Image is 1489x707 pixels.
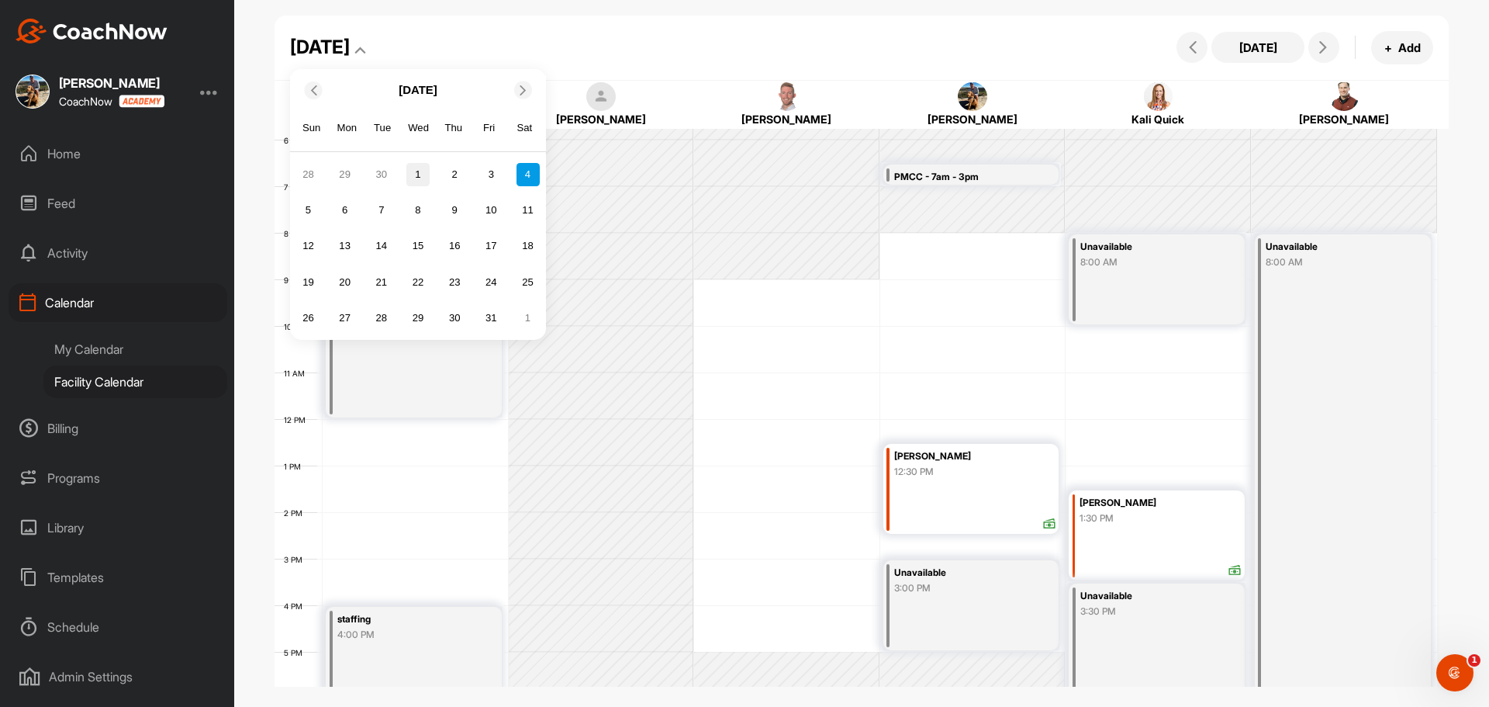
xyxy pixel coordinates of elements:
[406,163,430,186] div: Choose Wednesday, October 1st, 2025
[370,199,393,222] div: Choose Tuesday, October 7th, 2025
[958,82,987,112] img: square_167a8190381aa8fe820305d4fb9b9232.jpg
[9,558,227,597] div: Templates
[370,234,393,258] div: Choose Tuesday, October 14th, 2025
[275,369,320,378] div: 11 AM
[894,581,1029,595] div: 3:00 PM
[1080,605,1215,619] div: 3:30 PM
[586,82,616,112] img: square_default-ef6cabf814de5a2bf16c804365e32c732080f9872bdf737d349900a9daf73cf9.png
[275,508,318,518] div: 2 PM
[710,111,863,127] div: [PERSON_NAME]
[333,234,357,258] div: Choose Monday, October 13th, 2025
[59,77,164,89] div: [PERSON_NAME]
[443,199,466,222] div: Choose Thursday, October 9th, 2025
[1080,494,1241,512] div: [PERSON_NAME]
[337,611,472,629] div: staffing
[275,415,321,425] div: 12 PM
[370,163,393,186] div: Choose Tuesday, September 30th, 2025
[275,182,318,192] div: 7 AM
[1266,238,1401,256] div: Unavailable
[479,163,503,186] div: Choose Friday, October 3rd, 2025
[9,508,227,547] div: Library
[894,448,1055,466] div: [PERSON_NAME]
[443,307,466,330] div: Choose Thursday, October 30th, 2025
[479,234,503,258] div: Choose Friday, October 17th, 2025
[406,270,430,293] div: Choose Wednesday, October 22nd, 2025
[16,19,168,43] img: CoachNow
[333,307,357,330] div: Choose Monday, October 27th, 2025
[894,168,1029,186] div: PMCC - 7am - 3pm
[302,118,322,138] div: Sun
[516,234,540,258] div: Choose Saturday, October 18th, 2025
[9,283,227,322] div: Calendar
[406,199,430,222] div: Choose Wednesday, October 8th, 2025
[275,648,318,657] div: 5 PM
[275,601,318,611] div: 4 PM
[406,234,430,258] div: Choose Wednesday, October 15th, 2025
[1436,654,1473,691] iframe: Intercom live chat
[516,163,540,186] div: Choose Saturday, October 4th, 2025
[9,657,227,696] div: Admin Settings
[337,628,472,642] div: 4:00 PM
[896,111,1049,127] div: [PERSON_NAME]
[443,163,466,186] div: Choose Thursday, October 2nd, 2025
[296,234,320,258] div: Choose Sunday, October 12th, 2025
[479,307,503,330] div: Choose Friday, October 31st, 2025
[1080,238,1215,256] div: Unavailable
[9,608,227,646] div: Schedule
[479,270,503,293] div: Choose Friday, October 24th, 2025
[1080,511,1114,525] div: 1:30 PM
[372,118,392,138] div: Tue
[9,234,227,272] div: Activity
[333,199,357,222] div: Choose Monday, October 6th, 2025
[9,184,227,223] div: Feed
[370,307,393,330] div: Choose Tuesday, October 28th, 2025
[275,322,322,331] div: 10 AM
[1329,82,1359,112] img: square_0caa4cd83494f325f7d1a35bb6b8cfc9.jpg
[1211,32,1304,63] button: [DATE]
[443,270,466,293] div: Choose Thursday, October 23rd, 2025
[290,33,350,61] div: [DATE]
[370,270,393,293] div: Choose Tuesday, October 21st, 2025
[1371,31,1433,64] button: +Add
[479,118,499,138] div: Fri
[1144,82,1173,112] img: square_f83323a0b94dc7e0854e7c3b53950f19.jpg
[408,118,428,138] div: Wed
[9,409,227,448] div: Billing
[296,199,320,222] div: Choose Sunday, October 5th, 2025
[443,234,466,258] div: Choose Thursday, October 16th, 2025
[1384,40,1392,56] span: +
[59,95,164,108] div: CoachNow
[295,161,541,331] div: month 2025-10
[894,564,1029,582] div: Unavailable
[296,307,320,330] div: Choose Sunday, October 26th, 2025
[16,75,50,109] img: square_167a8190381aa8fe820305d4fb9b9232.jpg
[275,555,318,564] div: 3 PM
[333,163,357,186] div: Choose Monday, September 29th, 2025
[516,307,540,330] div: Choose Saturday, November 1st, 2025
[275,136,319,145] div: 6 AM
[516,199,540,222] div: Choose Saturday, October 11th, 2025
[275,229,319,238] div: 8 AM
[43,333,227,366] div: My Calendar
[772,82,802,112] img: square_105326042753a73622d7c91f93191a46.jpg
[1468,654,1480,667] span: 1
[524,111,677,127] div: [PERSON_NAME]
[296,270,320,293] div: Choose Sunday, October 19th, 2025
[894,465,934,479] div: 12:30 PM
[444,118,464,138] div: Thu
[1082,111,1235,127] div: Kali Quick
[119,95,164,108] img: CoachNow acadmey
[406,307,430,330] div: Choose Wednesday, October 29th, 2025
[1266,255,1401,269] div: 8:00 AM
[479,199,503,222] div: Choose Friday, October 10th, 2025
[333,270,357,293] div: Choose Monday, October 20th, 2025
[1080,255,1215,269] div: 8:00 AM
[399,81,437,99] p: [DATE]
[275,462,316,471] div: 1 PM
[1080,587,1215,605] div: Unavailable
[275,276,319,285] div: 9 AM
[9,459,227,497] div: Programs
[9,134,227,173] div: Home
[515,118,535,138] div: Sat
[43,366,227,398] div: Facility Calendar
